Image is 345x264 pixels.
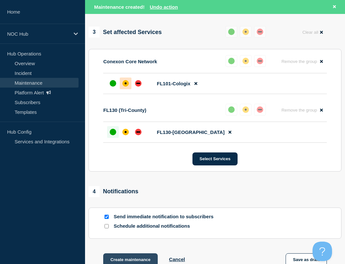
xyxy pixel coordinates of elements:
div: up [110,129,116,135]
p: Send immediate notification to subscribers [114,214,217,220]
button: Cancel [169,257,185,262]
button: down [254,26,266,38]
button: up [226,55,237,67]
span: FL130-[GEOGRAPHIC_DATA] [157,129,225,135]
span: Remove the group [281,59,317,64]
p: Schedule additional notifications [114,223,217,229]
button: Remove the group [277,104,327,116]
button: up [226,104,237,115]
div: affected [242,106,249,113]
div: up [228,29,235,35]
input: Schedule additional notifications [105,224,109,228]
button: up [226,26,237,38]
div: Set affected Services [89,27,162,38]
div: up [110,80,116,87]
button: Clear all [299,26,327,39]
span: Remove the group [281,108,317,113]
div: up [228,58,235,64]
div: affected [122,80,129,87]
p: FL130 (Tri-County) [103,107,146,113]
p: Conexon Core Network [103,59,157,64]
div: affected [242,29,249,35]
div: down [257,58,263,64]
button: Remove the group [277,55,327,68]
button: affected [240,104,252,115]
div: down [257,106,263,113]
div: affected [242,58,249,64]
div: down [135,80,142,87]
div: down [135,129,142,135]
div: up [228,106,235,113]
div: Notifications [89,186,138,197]
span: 3 [89,27,100,38]
p: NOC Hub [7,31,69,37]
button: down [254,104,266,115]
span: FL101-Cologix [157,81,190,86]
div: down [257,29,263,35]
iframe: Help Scout Beacon - Open [313,242,332,261]
button: down [254,55,266,67]
input: Send immediate notification to subscribers [105,215,109,219]
button: Select Services [192,152,238,165]
span: 4 [89,186,100,197]
div: affected [122,129,129,135]
button: Undo action [150,4,178,10]
button: affected [240,55,252,67]
button: affected [240,26,252,38]
span: Maintenance created! [94,4,144,10]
